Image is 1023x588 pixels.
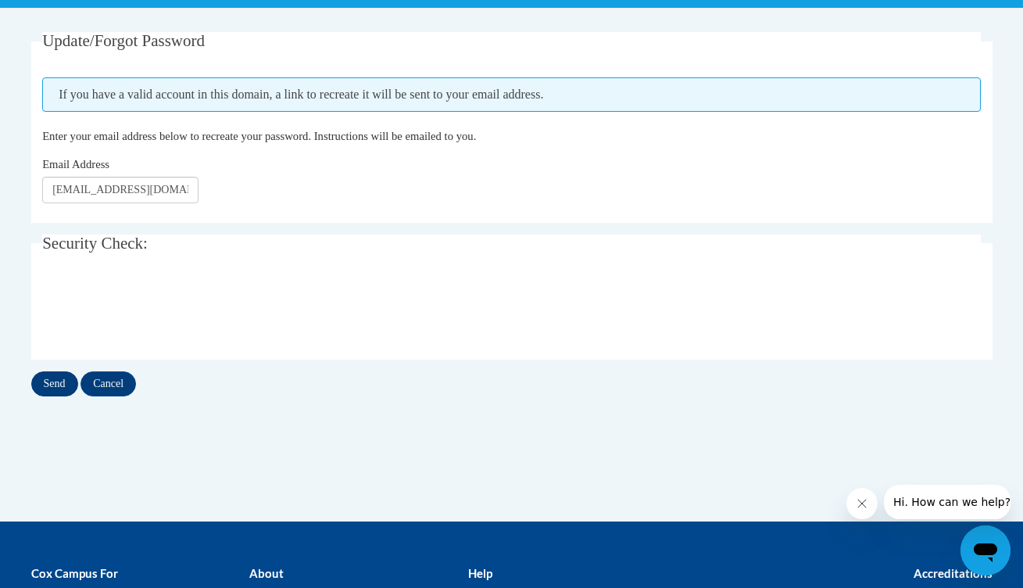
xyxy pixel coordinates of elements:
[42,77,981,112] span: If you have a valid account in this domain, a link to recreate it will be sent to your email addr...
[80,371,136,396] input: Cancel
[884,485,1010,519] iframe: Message from company
[249,566,284,580] b: About
[914,566,993,580] b: Accreditations
[42,177,199,203] input: Email
[468,566,492,580] b: Help
[846,488,878,519] iframe: Close message
[960,525,1010,575] iframe: Button to launch messaging window
[42,279,280,340] iframe: reCAPTCHA
[42,158,109,170] span: Email Address
[42,31,205,50] span: Update/Forgot Password
[42,130,476,142] span: Enter your email address below to recreate your password. Instructions will be emailed to you.
[42,234,148,253] span: Security Check:
[31,371,78,396] input: Send
[31,566,118,580] b: Cox Campus For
